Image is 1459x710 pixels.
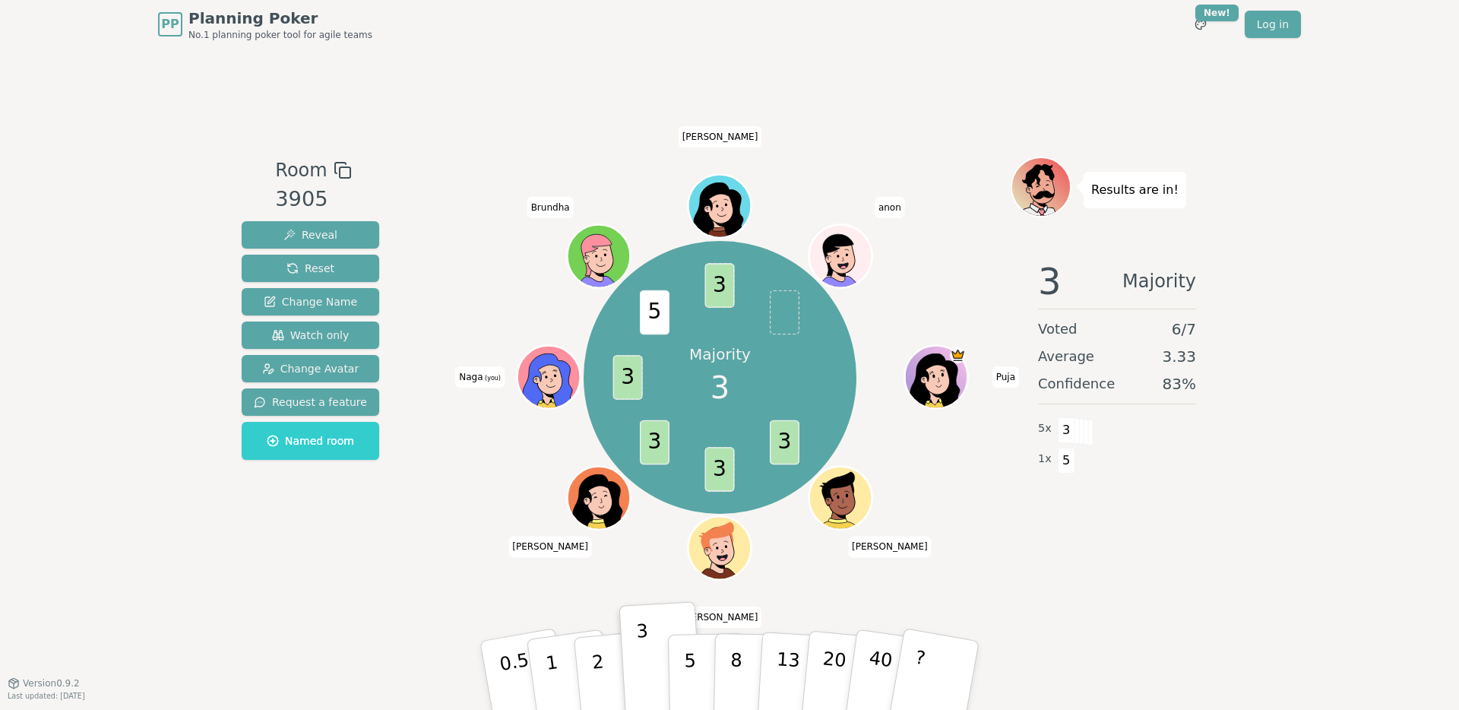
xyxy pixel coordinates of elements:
span: 3 [705,447,735,492]
span: Confidence [1038,373,1115,395]
span: Click to change your name [848,537,932,558]
span: Click to change your name [508,537,592,558]
span: Average [1038,346,1094,367]
span: 3 [770,420,799,465]
button: Reveal [242,221,379,249]
span: PP [161,15,179,33]
div: New! [1195,5,1239,21]
p: Majority [689,344,751,365]
a: Log in [1245,11,1301,38]
span: Click to change your name [679,126,762,147]
span: Puja is the host [951,347,967,363]
span: 5 [1058,448,1075,474]
span: Voted [1038,319,1078,340]
button: New! [1187,11,1214,38]
span: 6 / 7 [1172,319,1196,340]
span: No.1 planning poker tool for agile teams [188,29,372,41]
p: 3 [636,620,653,703]
button: Version0.9.2 [8,677,80,689]
span: 83 % [1163,373,1196,395]
span: 1 x [1038,451,1052,468]
span: 3 [1038,263,1062,300]
span: Last updated: [DATE] [8,692,85,700]
span: Reset [286,261,334,276]
span: Click to change your name [992,366,1019,388]
button: Watch only [242,322,379,349]
button: Request a feature [242,388,379,416]
span: Change Avatar [262,361,359,376]
button: Change Avatar [242,355,379,382]
span: Change Name [264,294,357,309]
span: 5 [640,290,669,335]
span: Majority [1122,263,1196,300]
button: Change Name [242,288,379,315]
a: PPPlanning PokerNo.1 planning poker tool for agile teams [158,8,372,41]
span: Watch only [272,328,350,343]
span: 3 [613,355,643,400]
span: Planning Poker [188,8,372,29]
span: Request a feature [254,395,367,410]
span: Click to change your name [455,366,505,388]
button: Named room [242,422,379,460]
span: Version 0.9.2 [23,677,80,689]
span: Click to change your name [527,197,574,218]
span: 3.33 [1162,346,1196,367]
button: Click to change your avatar [520,347,579,407]
span: Named room [267,433,354,449]
span: (you) [483,375,501,382]
span: Reveal [283,227,337,242]
div: 3905 [275,184,351,215]
p: Results are in! [1091,179,1179,201]
span: Room [275,157,327,184]
span: 3 [640,420,669,465]
span: 3 [705,263,735,308]
span: 3 [1058,417,1075,443]
span: 3 [711,365,729,410]
button: Reset [242,255,379,282]
span: Click to change your name [679,607,762,628]
span: 5 x [1038,420,1052,437]
span: Click to change your name [875,197,905,218]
